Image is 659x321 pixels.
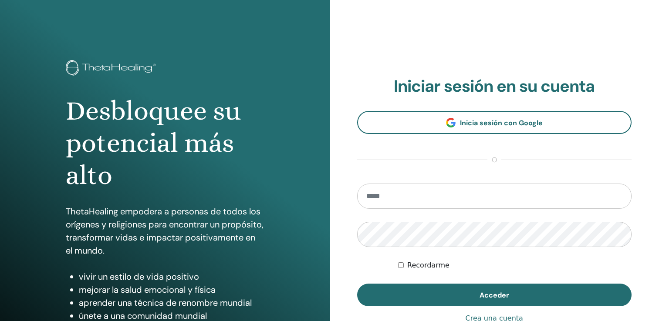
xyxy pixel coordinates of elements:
[79,283,264,296] li: mejorar la salud emocional y física
[79,270,264,283] li: vivir un estilo de vida positivo
[66,95,264,192] h1: Desbloquee su potencial más alto
[66,205,264,257] p: ThetaHealing empodera a personas de todos los orígenes y religiones para encontrar un propósito, ...
[398,260,632,271] div: Mantenerme autenticado indefinidamente o hasta cerrar la sesión manualmente
[407,260,449,271] label: Recordarme
[357,111,632,134] a: Inicia sesión con Google
[480,291,509,300] span: Acceder
[460,118,543,127] span: Inicia sesión con Google
[79,296,264,309] li: aprender una técnica de renombre mundial
[357,77,632,97] h2: Iniciar sesión en su cuenta
[357,284,632,306] button: Acceder
[487,155,501,165] span: o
